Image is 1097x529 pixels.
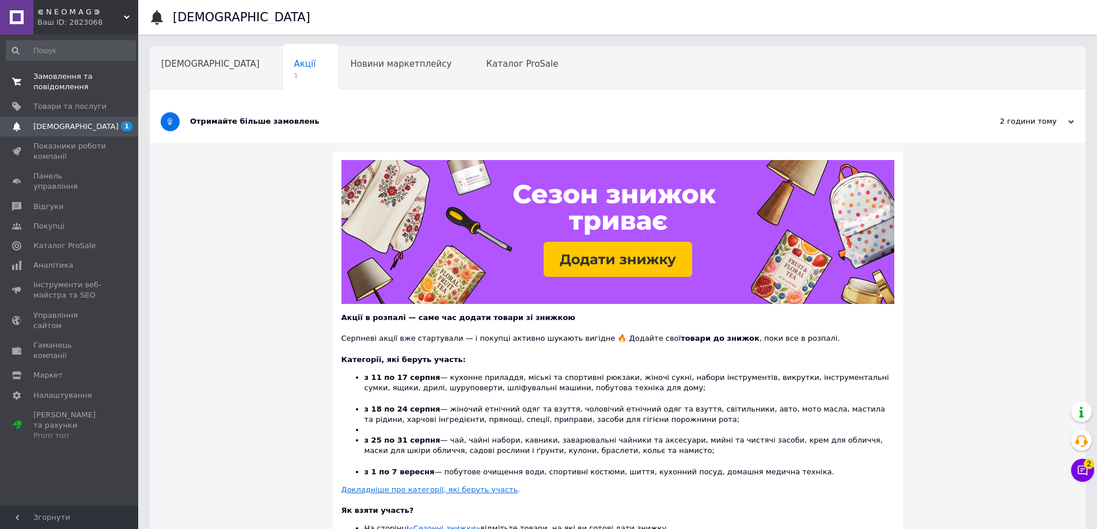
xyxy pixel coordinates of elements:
[33,260,73,271] span: Аналітика
[33,101,107,112] span: Товари та послуги
[33,121,119,132] span: [DEMOGRAPHIC_DATA]
[33,410,107,442] span: [PERSON_NAME] та рахунки
[959,116,1074,127] div: 2 години тому
[33,370,63,380] span: Маркет
[350,59,451,69] span: Новини маркетплейсу
[341,313,575,322] b: Акції в розпалі — саме час додати товари зі знижкою
[190,116,959,127] div: Отримайте більше замовлень
[37,7,124,17] span: ⋐ N E O M A G ⋑
[681,334,760,342] b: товари до знижок
[121,121,132,131] span: 1
[33,71,107,92] span: Замовлення та повідомлення
[161,59,260,69] span: [DEMOGRAPHIC_DATA]
[341,506,414,515] b: Як взяти участь?
[33,221,64,231] span: Покупці
[33,431,107,441] div: Prom топ
[37,17,138,28] div: Ваш ID: 2823068
[365,404,894,425] li: — жіночий етнічний одяг та взуття, чоловічий етнічний одяг та взуття, світильники, авто, мото мас...
[173,10,310,24] h1: [DEMOGRAPHIC_DATA]
[341,355,466,364] b: Категорії, які беруть участь:
[294,59,316,69] span: Акції
[294,71,316,80] span: 1
[486,59,558,69] span: Каталог ProSale
[365,372,894,404] li: — кухонне приладдя, міські та спортивні рюкзаки, жіночі сукні, набори інструментів, викрутки, інс...
[33,241,96,251] span: Каталог ProSale
[1071,459,1094,482] button: Чат з покупцем2
[33,201,63,212] span: Відгуки
[341,323,894,344] div: Серпневі акції вже стартували — і покупці активно шукають вигідне 🔥 Додайте свої , поки все в роз...
[365,467,435,476] b: з 1 по 7 вересня
[365,436,441,444] b: з 25 по 31 серпня
[341,485,521,494] a: Докладніше про категорії, які беруть участь.
[33,171,107,192] span: Панель управління
[33,141,107,162] span: Показники роботи компанії
[33,310,107,331] span: Управління сайтом
[365,405,441,413] b: з 18 по 24 серпня
[365,467,894,477] li: — побутове очищення води, спортивні костюми, шиття, кухонний посуд, домашня медична техніка.
[1084,459,1094,469] span: 2
[33,280,107,300] span: Інструменти веб-майстра та SEO
[341,485,518,494] u: Докладніше про категорії, які беруть участь
[365,435,894,467] li: — чай, чайні набори, кавники, заварювальні чайники та аксесуари, мийні та чистячі засоби, крем дл...
[33,390,92,401] span: Налаштування
[365,373,441,382] b: з 11 по 17 серпня
[33,340,107,361] span: Гаманець компанії
[6,40,136,61] input: Пошук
